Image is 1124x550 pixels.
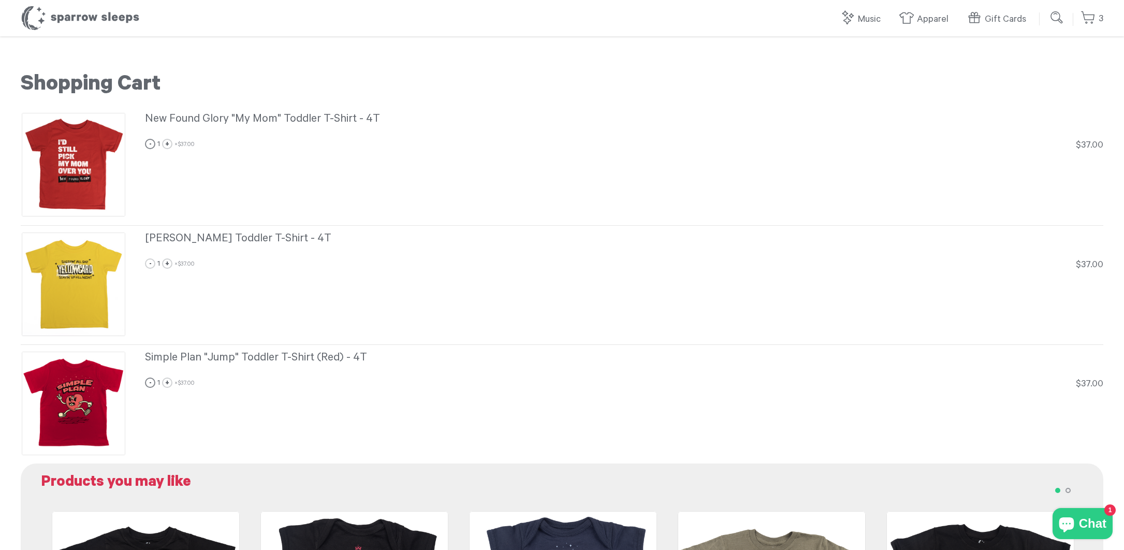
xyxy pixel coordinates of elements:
input: Submit [1047,7,1068,28]
a: + [162,258,172,269]
a: [PERSON_NAME] Toddler T-Shirt - 4T [145,231,1103,249]
inbox-online-store-chat: Shopify online store chat [1049,508,1116,542]
div: $37.00 [1076,258,1103,273]
span: $37.00 [178,381,195,387]
a: Gift Cards [967,8,1031,31]
a: - [145,378,155,388]
a: 3 [1081,8,1103,30]
a: - [145,139,155,149]
a: - [145,258,155,269]
div: $37.00 [1076,139,1103,153]
span: × [174,381,195,387]
span: $37.00 [178,142,195,149]
span: New Found Glory "My Mom" Toddler T-Shirt - 4T [145,113,380,126]
button: 1 of 2 [1052,484,1062,495]
span: 1 [157,380,160,388]
div: $37.00 [1076,378,1103,392]
span: 1 [157,141,160,149]
span: Simple Plan "Jump" Toddler T-Shirt (Red) - 4T [145,352,367,365]
span: $37.00 [178,262,195,268]
a: + [162,378,172,388]
span: × [174,262,195,268]
a: Apparel [899,8,954,31]
span: 1 [157,260,160,269]
a: Music [840,8,886,31]
a: Simple Plan "Jump" Toddler T-Shirt (Red) - 4T [145,350,1103,368]
h2: Products you may like [41,474,1093,493]
button: 2 of 2 [1062,484,1072,495]
a: New Found Glory "My Mom" Toddler T-Shirt - 4T [145,111,1103,129]
h1: Sparrow Sleeps [21,5,140,31]
span: × [174,142,195,149]
span: [PERSON_NAME] Toddler T-Shirt - 4T [145,233,331,245]
h1: Shopping Cart [21,73,1103,99]
a: + [162,139,172,149]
